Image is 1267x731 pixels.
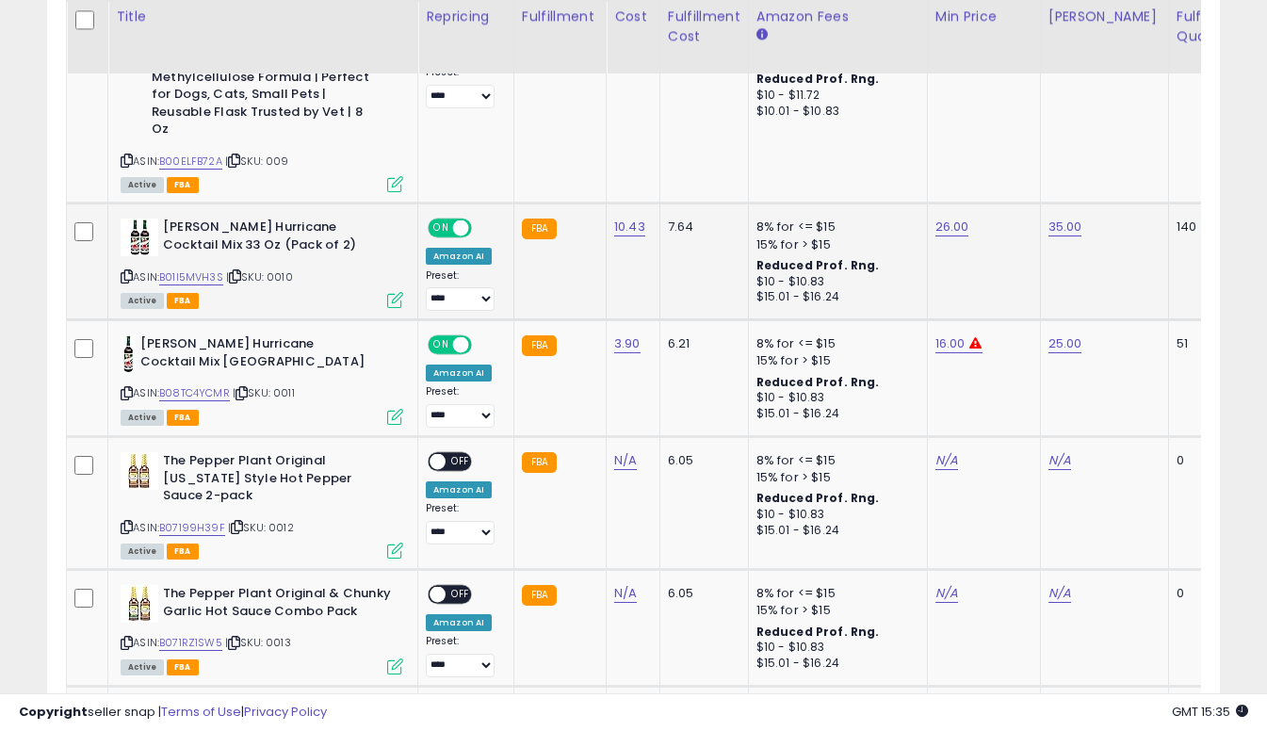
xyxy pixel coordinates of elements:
img: 31w5mjJmLrL._SL40_.jpg [121,335,136,373]
div: ASIN: [121,452,403,557]
span: All listings currently available for purchase on Amazon [121,544,164,560]
a: 3.90 [614,334,641,353]
span: All listings currently available for purchase on Amazon [121,177,164,193]
a: N/A [614,584,637,603]
a: B01I5MVH3S [159,269,223,285]
div: $15.01 - $16.24 [756,406,913,422]
span: | SKU: 009 [225,154,289,169]
a: B00ELFB72A [159,154,222,170]
a: Terms of Use [161,703,241,721]
div: $15.01 - $16.24 [756,523,913,539]
div: [PERSON_NAME] [1048,7,1161,26]
img: 51eoltsXq0L._SL40_.jpg [121,585,158,623]
a: N/A [1048,451,1071,470]
small: FBA [522,585,557,606]
div: Fulfillable Quantity [1177,7,1242,46]
span: All listings currently available for purchase on Amazon [121,293,164,309]
a: N/A [935,584,958,603]
a: B07199H39F [159,520,225,536]
b: JorVet J-Jelly Veterinary Lubricant | Smooth, Clear Gel for Safe Obstetrical & Rectal Care with M... [152,16,381,143]
div: 15% for > $15 [756,352,913,369]
span: | SKU: 0010 [226,269,293,284]
div: Amazon AI [426,248,492,265]
a: 26.00 [935,218,969,236]
img: 41pTpc4uRKL._SL40_.jpg [121,219,158,256]
span: OFF [469,220,499,236]
div: Amazon AI [426,365,492,382]
div: Repricing [426,7,506,26]
div: Fulfillment [522,7,598,26]
div: Min Price [935,7,1032,26]
span: ON [430,220,453,236]
b: The Pepper Plant Original & Chunky Garlic Hot Sauce Combo Pack [163,585,392,625]
a: 16.00 [935,334,966,353]
div: 6.05 [668,585,734,602]
div: 8% for <= $15 [756,585,913,602]
a: 35.00 [1048,218,1082,236]
span: OFF [469,337,499,353]
small: FBA [522,452,557,473]
div: Title [116,7,410,26]
span: OFF [446,587,476,603]
b: [PERSON_NAME] Hurricane Cocktail Mix 33 Oz (Pack of 2) [163,219,392,258]
div: 0 [1177,452,1235,469]
div: Preset: [426,269,499,312]
a: N/A [1048,584,1071,603]
span: All listings currently available for purchase on Amazon [121,410,164,426]
div: 140 [1177,219,1235,236]
div: 8% for <= $15 [756,452,913,469]
div: 6.21 [668,335,734,352]
span: | SKU: 0012 [228,520,294,535]
div: $15.01 - $16.24 [756,656,913,672]
div: Preset: [426,635,499,677]
div: ASIN: [121,16,403,191]
div: $10 - $10.83 [756,390,913,406]
small: FBA [522,219,557,239]
div: Preset: [426,502,499,544]
div: 15% for > $15 [756,602,913,619]
a: B071RZ1SW5 [159,635,222,651]
b: [PERSON_NAME] Hurricane Cocktail Mix [GEOGRAPHIC_DATA] [140,335,369,375]
div: 8% for <= $15 [756,335,913,352]
div: Preset: [426,66,499,108]
a: B08TC4YCMR [159,385,230,401]
div: Amazon AI [426,481,492,498]
div: 15% for > $15 [756,236,913,253]
div: 8% for <= $15 [756,219,913,236]
small: FBA [522,335,557,356]
b: The Pepper Plant Original [US_STATE] Style Hot Pepper Sauce 2-pack [163,452,392,510]
b: Reduced Prof. Rng. [756,624,880,640]
div: seller snap | | [19,704,327,722]
img: 515ROiFuQVL._SL40_.jpg [121,452,158,490]
b: Reduced Prof. Rng. [756,257,880,273]
div: Amazon AI [426,614,492,631]
span: FBA [167,659,199,675]
div: $10 - $10.83 [756,507,913,523]
div: 15% for > $15 [756,469,913,486]
span: | SKU: 0013 [225,635,291,650]
a: N/A [614,451,637,470]
div: $10 - $10.83 [756,274,913,290]
span: | SKU: 0011 [233,385,295,400]
a: Privacy Policy [244,703,327,721]
span: FBA [167,544,199,560]
b: Reduced Prof. Rng. [756,490,880,506]
strong: Copyright [19,703,88,721]
div: Cost [614,7,652,26]
span: All listings currently available for purchase on Amazon [121,659,164,675]
div: $10 - $10.83 [756,640,913,656]
span: FBA [167,177,199,193]
div: Amazon Fees [756,7,919,26]
div: 51 [1177,335,1235,352]
span: FBA [167,293,199,309]
div: ASIN: [121,585,403,673]
div: $10.01 - $10.83 [756,104,913,120]
span: 2025-10-8 15:35 GMT [1172,703,1248,721]
div: 7.64 [668,219,734,236]
div: $15.01 - $16.24 [756,289,913,305]
a: N/A [935,451,958,470]
a: 10.43 [614,218,645,236]
div: ASIN: [121,219,403,306]
b: Reduced Prof. Rng. [756,71,880,87]
b: Reduced Prof. Rng. [756,374,880,390]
